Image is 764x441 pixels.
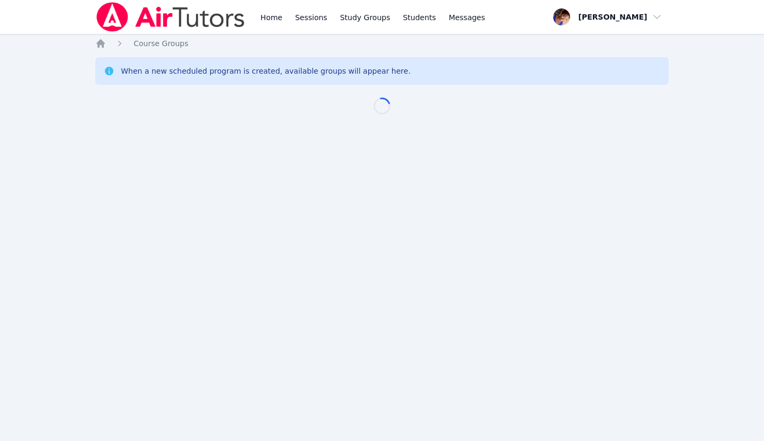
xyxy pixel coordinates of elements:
span: Messages [449,12,485,23]
div: When a new scheduled program is created, available groups will appear here. [121,66,411,76]
a: Course Groups [134,38,188,49]
span: Course Groups [134,39,188,48]
nav: Breadcrumb [95,38,669,49]
img: Air Tutors [95,2,245,32]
